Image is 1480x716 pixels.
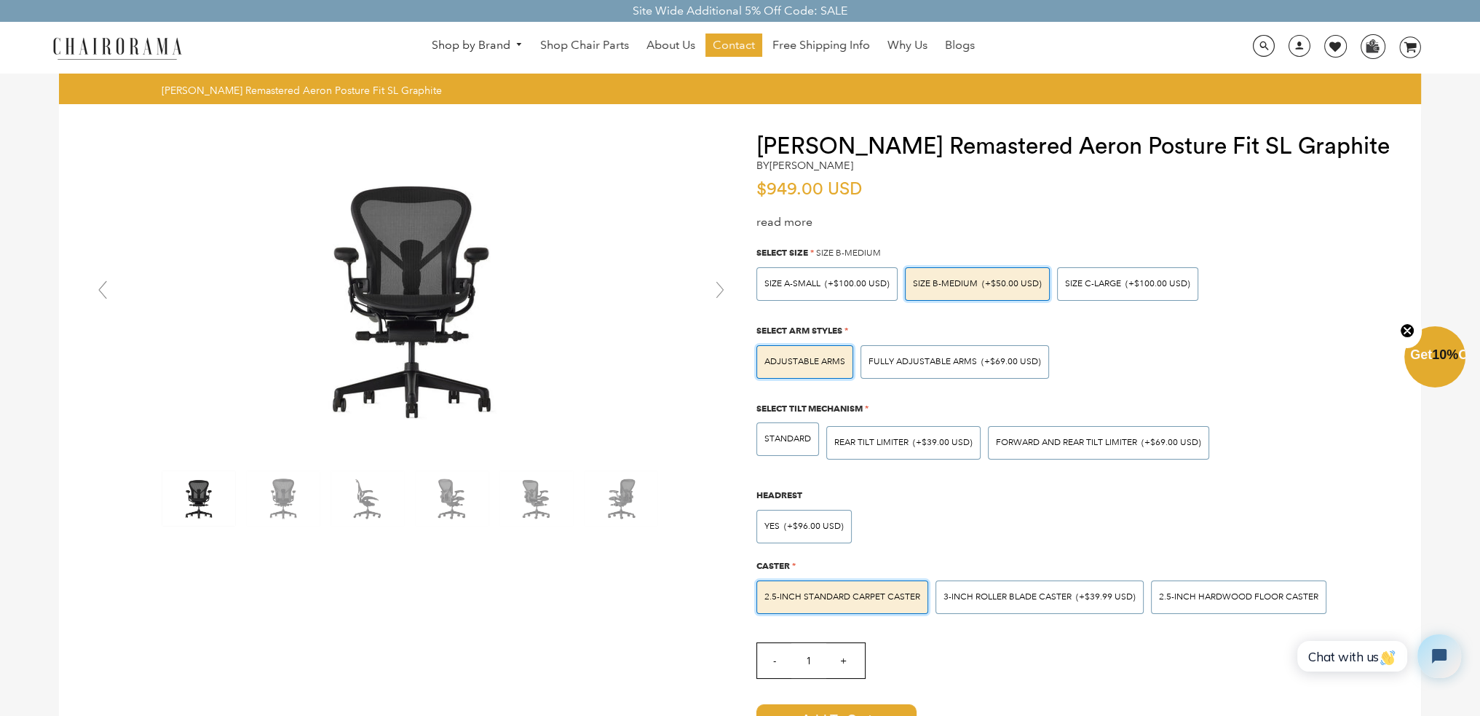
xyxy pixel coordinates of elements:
h1: [PERSON_NAME] Remastered Aeron Posture Fit SL Graphite [756,133,1392,160]
span: SIZE B-MEDIUM [816,248,881,259]
span: [PERSON_NAME] Remastered Aeron Posture Fit SL Graphite [162,84,442,97]
img: chairorama [44,35,190,60]
a: Shop by Brand [424,34,531,57]
img: Herman Miller Remastered Aeron Posture Fit SL Graphite - chairorama [331,471,404,526]
button: Close teaser [1393,315,1422,348]
img: Herman Miller Remastered Aeron Posture Fit SL Graphite - chairorama [193,133,630,461]
iframe: Tidio Chat [1281,622,1473,691]
span: 10% [1432,347,1458,362]
span: REAR TILT LIMITER [834,437,909,448]
nav: breadcrumbs [162,84,447,97]
span: Get Off [1410,347,1477,362]
span: (+$69.00 USD) [1141,438,1201,447]
span: $949.00 USD [756,181,862,198]
span: (+$96.00 USD) [784,522,844,531]
img: Herman Miller Remastered Aeron Posture Fit SL Graphite - chairorama [162,471,235,526]
span: Contact [713,38,755,53]
a: Shop Chair Parts [533,34,636,57]
span: 2.5-inch Hardwood Floor Caster [1159,591,1318,602]
span: Select Size [756,247,808,258]
img: WhatsApp_Image_2024-07-12_at_16.23.01.webp [1361,35,1384,57]
div: Get10%OffClose teaser [1404,328,1465,389]
nav: DesktopNavigation [252,34,1155,60]
span: About Us [646,38,695,53]
a: Free Shipping Info [765,34,877,57]
a: About Us [639,34,703,57]
input: + [826,643,860,678]
span: Select Tilt Mechanism [756,403,863,414]
span: 3-inch Roller Blade Caster [943,591,1072,602]
a: [PERSON_NAME] [769,159,853,172]
span: SIZE B-MEDIUM [913,278,978,289]
img: Herman Miller Remastered Aeron Posture Fit SL Graphite - chairorama [500,471,573,526]
span: Adjustable Arms [764,356,845,367]
span: SIZE A-SMALL [764,278,820,289]
span: (+$39.99 USD) [1076,593,1136,602]
a: Why Us [880,34,935,57]
span: Headrest [756,489,802,500]
span: 2.5-inch Standard Carpet Caster [764,591,920,602]
img: Herman Miller Remastered Aeron Posture Fit SL Graphite - chairorama [585,471,657,526]
a: Blogs [938,34,982,57]
h2: by [756,160,853,172]
span: Blogs [945,38,975,53]
a: read more [756,215,812,229]
a: Contact [705,34,762,57]
a: Herman Miller Remastered Aeron Posture Fit SL Graphite - chairorama [193,289,630,303]
span: Why Us [887,38,927,53]
span: (+$50.00 USD) [982,280,1042,288]
span: (+$39.00 USD) [913,438,973,447]
img: Herman Miller Remastered Aeron Posture Fit SL Graphite - chairorama [247,471,320,526]
img: Herman Miller Remastered Aeron Posture Fit SL Graphite - chairorama [416,471,488,526]
span: (+$100.00 USD) [1125,280,1190,288]
span: FORWARD AND REAR TILT LIMITER [996,437,1137,448]
span: Fully Adjustable Arms [868,356,977,367]
span: (+$100.00 USD) [825,280,890,288]
span: Shop Chair Parts [540,38,629,53]
span: Free Shipping Info [772,38,870,53]
input: - [757,643,792,678]
span: Yes [764,521,780,532]
span: SIZE C-LARGE [1065,278,1121,289]
span: STANDARD [764,433,811,444]
span: Select Arm Styles [756,325,842,336]
span: Caster [756,560,790,571]
span: (+$69.00 USD) [981,358,1041,366]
